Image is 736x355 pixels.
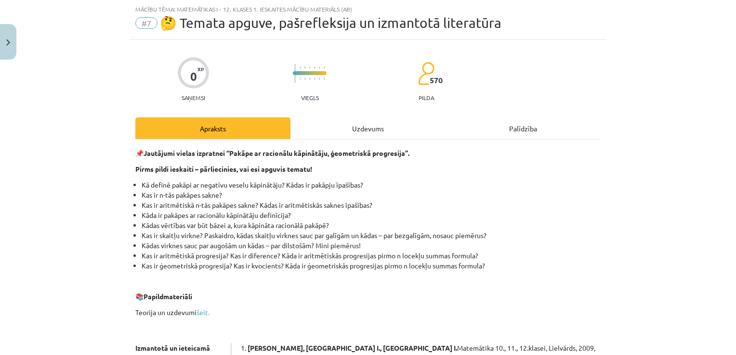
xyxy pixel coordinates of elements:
img: icon-short-line-57e1e144782c952c97e751825c79c345078a6d821885a25fce030b3d8c18986b.svg [309,66,310,69]
img: icon-short-line-57e1e144782c952c97e751825c79c345078a6d821885a25fce030b3d8c18986b.svg [300,66,301,69]
b: Papildmateriāli [144,292,192,301]
p: Saņemsi [178,94,209,101]
img: icon-short-line-57e1e144782c952c97e751825c79c345078a6d821885a25fce030b3d8c18986b.svg [314,66,315,69]
b: Jautājumi vielas izpratnei “Pakāpe ar racionālu kāpinātāju, ģeometriskā progresija”. [144,149,409,157]
p: Teorija un uzdevumi [135,307,601,317]
p: pilda [419,94,434,101]
img: icon-short-line-57e1e144782c952c97e751825c79c345078a6d821885a25fce030b3d8c18986b.svg [304,77,305,80]
li: Kas ir n-tās pakāpes sakne? [142,190,601,200]
li: Kāda ir pakāpes ar racionālu kāpinātāju definīcija? [142,210,601,220]
li: Kas ir aritmētiskā progresija? Kas ir diference? Kāda ir aritmētiskās progresijas pirmo n locekļu... [142,251,601,261]
span: 570 [430,76,443,85]
img: students-c634bb4e5e11cddfef0936a35e636f08e4e9abd3cc4e673bd6f9a4125e45ecb1.svg [418,62,434,86]
span: #7 [135,17,158,29]
b: [PERSON_NAME], [GEOGRAPHIC_DATA] I., [GEOGRAPHIC_DATA] I. [248,343,457,352]
div: Apraksts [135,117,290,139]
img: icon-short-line-57e1e144782c952c97e751825c79c345078a6d821885a25fce030b3d8c18986b.svg [314,77,315,80]
b: Pirms pildi ieskaiti – pārliecinies, vai esi apguvis tematu! [135,165,312,173]
li: Kas ir skaitļu virkne? Paskaidro, kādas skaitļu virknes sauc par galīgām un kādas – par bezgalīgā... [142,230,601,241]
li: Kas ir ģeometriskā progresija? Kas ir kvocients? Kāda ir ģeometriskās progresijas pirmo n locekļu... [142,261,601,271]
p: Viegls [301,94,319,101]
img: icon-long-line-d9ea69661e0d244f92f715978eff75569469978d946b2353a9bb055b3ed8787d.svg [295,64,296,83]
img: icon-close-lesson-0947bae3869378f0d4975bcd49f059093ad1ed9edebbc8119c70593378902aed.svg [6,39,10,46]
li: Kādas vērtības var būt bāzei a, kura kāpināta racionālā pakāpē? [142,220,601,230]
div: Palīdzība [446,117,601,139]
li: Kas ir aritmētiskā n-tās pakāpes sakne? Kādas ir aritmētiskās saknes īpašības? [142,200,601,210]
p: 📚 [135,292,601,302]
a: šeit. [197,308,210,317]
li: Kādas virknes sauc par augošām un kādas – par dilstošām? Mini piemērus! [142,241,601,251]
img: icon-short-line-57e1e144782c952c97e751825c79c345078a6d821885a25fce030b3d8c18986b.svg [304,66,305,69]
img: icon-short-line-57e1e144782c952c97e751825c79c345078a6d821885a25fce030b3d8c18986b.svg [319,66,320,69]
span: XP [197,66,204,72]
img: icon-short-line-57e1e144782c952c97e751825c79c345078a6d821885a25fce030b3d8c18986b.svg [309,77,310,80]
div: Mācību tēma: Matemātikas i - 12. klases 1. ieskaites mācību materiāls (ab) [135,6,601,13]
div: 0 [190,70,197,83]
p: 📌 [135,148,601,158]
img: icon-short-line-57e1e144782c952c97e751825c79c345078a6d821885a25fce030b3d8c18986b.svg [319,77,320,80]
img: icon-short-line-57e1e144782c952c97e751825c79c345078a6d821885a25fce030b3d8c18986b.svg [300,77,301,80]
div: Uzdevums [290,117,446,139]
li: Kā definē pakāpi ar negatīvu veselu kāpinātāju? Kādas ir pakāpju īpašības? [142,180,601,190]
span: 🤔 Temata apguve, pašrefleksija un izmantotā literatūra [160,15,501,31]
